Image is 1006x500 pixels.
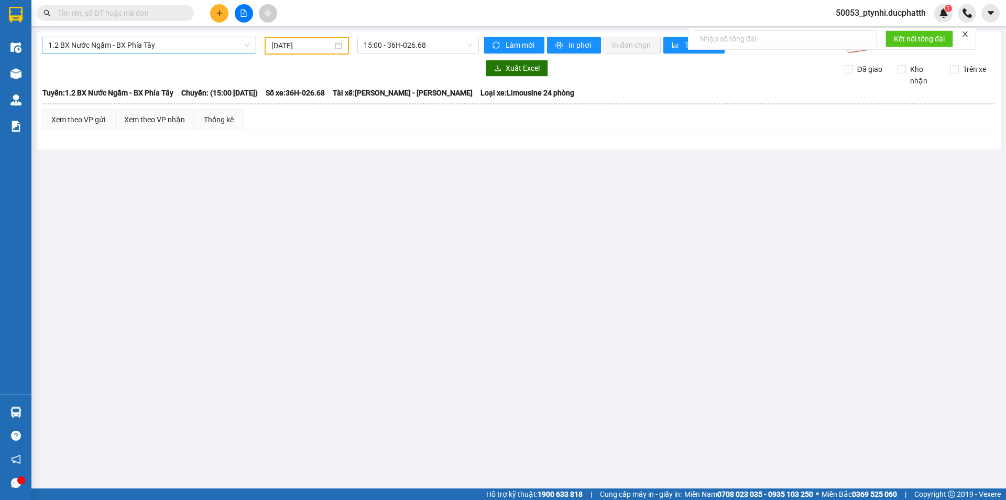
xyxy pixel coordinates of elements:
span: Hỗ trợ kỹ thuật: [486,488,583,500]
span: Kho nhận [906,63,943,87]
span: question-circle [11,431,21,441]
span: Đã giao [853,63,887,75]
span: Loại xe: Limousine 24 phòng [480,87,574,99]
span: In phơi [568,39,593,51]
span: Chuyến: (15:00 [DATE]) [181,87,258,99]
img: warehouse-icon [10,407,21,418]
span: message [11,478,21,488]
img: solution-icon [10,121,21,132]
span: Kết nối tổng đài [894,33,945,45]
button: plus [210,4,228,23]
button: caret-down [981,4,1000,23]
img: logo-vxr [9,7,23,23]
span: printer [555,41,564,50]
strong: 0708 023 035 - 0935 103 250 [717,490,813,498]
strong: 0369 525 060 [852,490,897,498]
b: Tuyến: 1.2 BX Nước Ngầm - BX Phía Tây [42,89,173,97]
span: | [591,488,592,500]
button: In đơn chọn [604,37,661,54]
span: | [905,488,906,500]
span: Cung cấp máy in - giấy in: [600,488,682,500]
span: download [494,65,501,73]
span: Miền Bắc [822,488,897,500]
span: plus [216,9,223,17]
input: Nhập số tổng đài [694,30,877,47]
span: search [43,9,51,17]
span: Số xe: 36H-026.68 [266,87,325,99]
sup: 1 [945,5,952,12]
input: Tìm tên, số ĐT hoặc mã đơn [58,7,181,19]
span: 1 [946,5,950,12]
span: copyright [948,491,955,498]
span: Làm mới [506,39,536,51]
img: warehouse-icon [10,68,21,79]
input: 23/04/2025 [271,40,333,51]
strong: 1900 633 818 [538,490,583,498]
span: 50053_ptynhi.ducphatth [827,6,934,19]
span: bar-chart [672,41,681,50]
span: Xuất Excel [506,62,540,74]
button: downloadXuất Excel [486,60,548,77]
button: syncLàm mới [484,37,544,54]
span: file-add [240,9,247,17]
span: ⚪️ [816,492,819,496]
button: file-add [235,4,253,23]
span: Trên xe [959,63,990,75]
span: 1.2 BX Nước Ngầm - BX Phía Tây [48,37,250,53]
span: aim [264,9,271,17]
div: Xem theo VP gửi [51,114,105,125]
img: warehouse-icon [10,94,21,105]
div: Thống kê [204,114,234,125]
span: Miền Nam [684,488,813,500]
div: Xem theo VP nhận [124,114,185,125]
span: close [961,30,969,38]
img: icon-new-feature [939,8,948,18]
img: phone-icon [963,8,972,18]
button: printerIn phơi [547,37,601,54]
button: bar-chartThống kê [663,37,725,54]
img: warehouse-icon [10,42,21,53]
button: aim [259,4,277,23]
span: notification [11,454,21,464]
span: caret-down [986,8,996,18]
span: Tài xế: [PERSON_NAME] - [PERSON_NAME] [333,87,473,99]
span: sync [493,41,501,50]
button: Kết nối tổng đài [885,30,953,47]
span: 15:00 - 36H-026.68 [364,37,473,53]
